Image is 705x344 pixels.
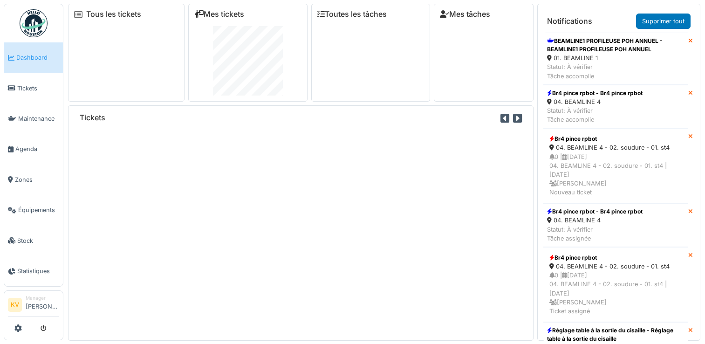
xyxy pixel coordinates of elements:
div: Manager [26,295,59,302]
div: Br4 pince rpbot [549,254,682,262]
div: Br4 pince rpbot - Br4 pince rpbot [547,207,643,216]
span: Dashboard [16,53,59,62]
a: Dashboard [4,42,63,73]
a: Br4 pince rpbot 04. BEAMLINE 4 - 02. soudure - 01. st4 0 |[DATE]04. BEAMLINE 4 - 02. soudure - 01... [543,128,688,203]
a: Mes tickets [194,10,244,19]
li: KV [8,298,22,312]
span: Zones [15,175,59,184]
div: 04. BEAMLINE 4 [547,97,643,106]
div: 0 | [DATE] 04. BEAMLINE 4 - 02. soudure - 01. st4 | [DATE] [PERSON_NAME] Nouveau ticket [549,152,682,197]
a: KV Manager[PERSON_NAME] [8,295,59,317]
a: Stock [4,225,63,255]
span: Statistiques [17,267,59,275]
a: Br4 pince rpbot - Br4 pince rpbot 04. BEAMLINE 4 Statut: À vérifierTâche accomplie [543,85,688,129]
h6: Tickets [80,113,105,122]
a: Tous les tickets [86,10,141,19]
a: Maintenance [4,103,63,134]
a: Agenda [4,134,63,164]
div: 01. BEAMLINE 1 [547,54,684,62]
div: Statut: À vérifier Tâche accomplie [547,62,684,80]
a: Statistiques [4,256,63,286]
a: Br4 pince rpbot - Br4 pince rpbot 04. BEAMLINE 4 Statut: À vérifierTâche assignée [543,203,688,247]
div: Br4 pince rpbot [549,135,682,143]
span: Tickets [17,84,59,93]
li: [PERSON_NAME] [26,295,59,315]
img: Badge_color-CXgf-gQk.svg [20,9,48,37]
a: Tickets [4,73,63,103]
a: Supprimer tout [636,14,691,29]
a: BEAMLINE1 PROFILEUSE POH ANNUEL - BEAMLINE1 PROFILEUSE POH ANNUEL 01. BEAMLINE 1 Statut: À vérifi... [543,33,688,85]
span: Stock [17,236,59,245]
a: Mes tâches [440,10,490,19]
a: Équipements [4,195,63,225]
span: Maintenance [18,114,59,123]
div: 04. BEAMLINE 4 - 02. soudure - 01. st4 [549,143,682,152]
div: 0 | [DATE] 04. BEAMLINE 4 - 02. soudure - 01. st4 | [DATE] [PERSON_NAME] Ticket assigné [549,271,682,316]
h6: Notifications [547,17,592,26]
a: Toutes les tâches [317,10,387,19]
span: Équipements [18,206,59,214]
a: Br4 pince rpbot 04. BEAMLINE 4 - 02. soudure - 01. st4 0 |[DATE]04. BEAMLINE 4 - 02. soudure - 01... [543,247,688,322]
div: Statut: À vérifier Tâche accomplie [547,106,643,124]
div: BEAMLINE1 PROFILEUSE POH ANNUEL - BEAMLINE1 PROFILEUSE POH ANNUEL [547,37,684,54]
div: 04. BEAMLINE 4 [547,216,643,225]
span: Agenda [15,144,59,153]
a: Zones [4,165,63,195]
div: 04. BEAMLINE 4 - 02. soudure - 01. st4 [549,262,682,271]
div: Réglage table à la sortie du cisaille - Réglage table à la sortie du cisaille [547,326,684,343]
div: Statut: À vérifier Tâche assignée [547,225,643,243]
div: Br4 pince rpbot - Br4 pince rpbot [547,89,643,97]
